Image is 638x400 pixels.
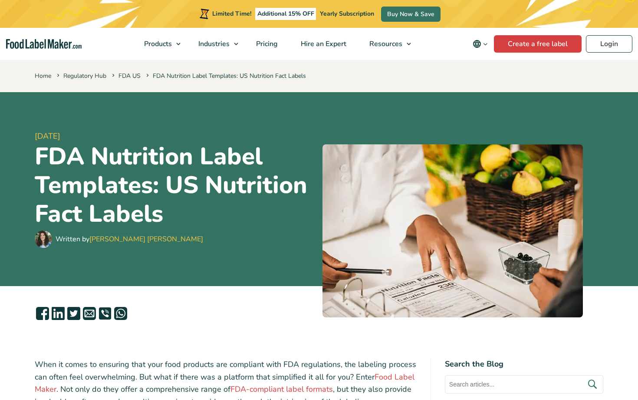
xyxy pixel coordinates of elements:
span: [DATE] [35,130,316,142]
a: [PERSON_NAME] [PERSON_NAME] [89,234,203,244]
span: Hire an Expert [298,39,347,49]
span: FDA Nutrition Label Templates: US Nutrition Fact Labels [145,72,306,80]
span: Products [141,39,173,49]
a: Food Label Maker homepage [6,39,82,49]
a: FDA US [118,72,141,80]
a: Resources [358,28,415,60]
span: Industries [196,39,230,49]
span: Resources [367,39,403,49]
img: Maria Abi Hanna - Food Label Maker [35,230,52,248]
a: Buy Now & Save [381,7,441,22]
a: Create a free label [494,35,582,53]
a: Industries [187,28,243,60]
a: Hire an Expert [289,28,356,60]
a: Pricing [245,28,287,60]
a: Regulatory Hub [63,72,106,80]
button: Change language [467,35,494,53]
span: Pricing [253,39,279,49]
a: Home [35,72,51,80]
h1: FDA Nutrition Label Templates: US Nutrition Fact Labels [35,142,316,228]
input: Search articles... [445,375,603,393]
a: Products [133,28,185,60]
span: Additional 15% OFF [255,8,316,20]
span: Limited Time! [212,10,251,18]
h4: Search the Blog [445,358,603,370]
div: Written by [56,234,203,244]
a: FDA-compliant label formats [230,384,333,394]
span: Yearly Subscription [320,10,374,18]
a: Login [586,35,632,53]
